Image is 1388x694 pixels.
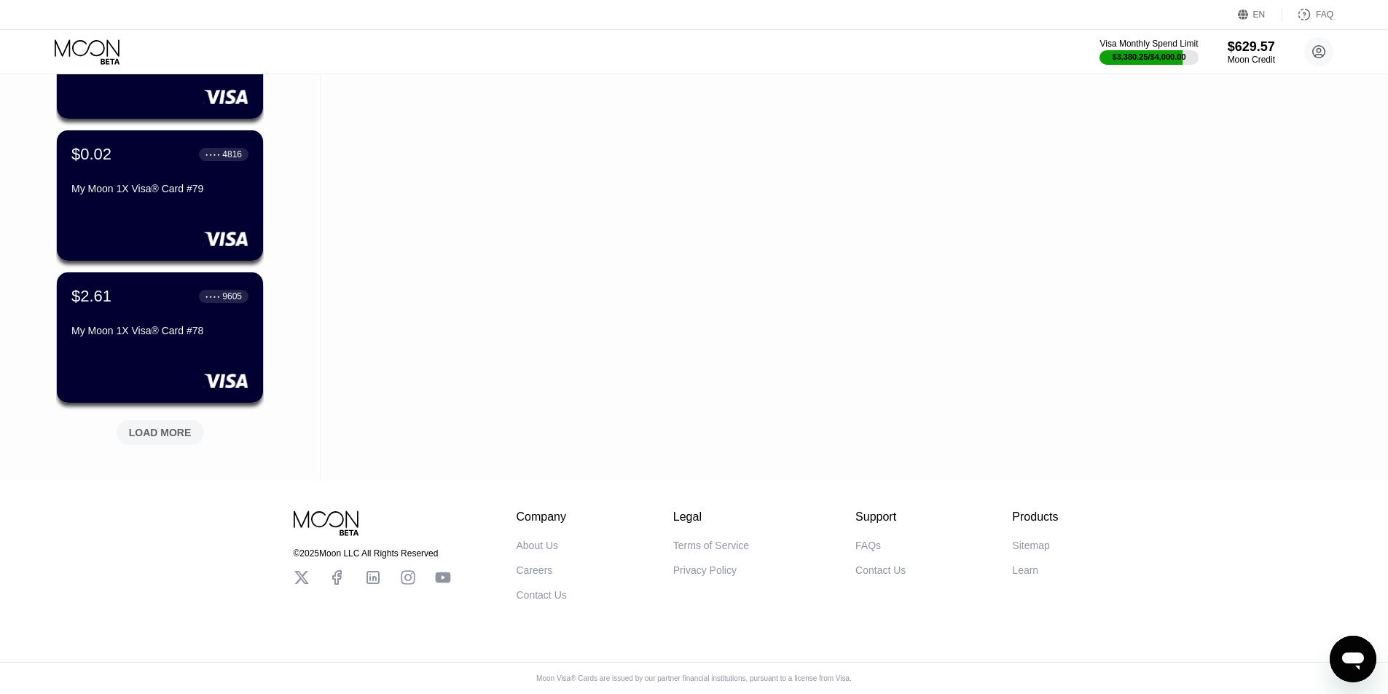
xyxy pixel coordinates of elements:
div: Visa Monthly Spend Limit [1099,39,1198,49]
div: $2.61● ● ● ●9605My Moon 1X Visa® Card #78 [57,272,263,403]
div: Terms of Service [673,540,749,551]
div: 9605 [222,291,242,301]
div: Learn [1012,564,1038,576]
div: EN [1238,7,1282,22]
div: 4816 [222,149,242,159]
div: Legal [673,510,749,524]
div: Contact Us [855,564,906,576]
div: © 2025 Moon LLC All Rights Reserved [294,548,451,559]
div: My Moon 1X Visa® Card #78 [71,325,248,336]
div: Products [1012,510,1058,524]
div: LOAD MORE [106,414,215,445]
div: $2.61 [71,287,111,306]
div: $629.57Moon Credit [1228,39,1275,65]
div: Privacy Policy [673,564,737,576]
div: EN [1253,9,1266,20]
div: Sitemap [1012,540,1049,551]
div: Visa Monthly Spend Limit$3,380.25/$4,000.00 [1099,39,1198,65]
div: Moon Credit [1228,55,1275,65]
div: $629.57 [1228,39,1275,55]
iframe: Button to launch messaging window [1330,636,1376,682]
div: ● ● ● ● [205,294,220,299]
div: $0.02● ● ● ●4816My Moon 1X Visa® Card #79 [57,130,263,261]
div: FAQ [1316,9,1333,20]
div: Company [517,510,567,524]
div: My Moon 1X Visa® Card #79 [71,183,248,194]
div: FAQs [855,540,881,551]
div: FAQ [1282,7,1333,22]
div: Contact Us [517,589,567,601]
div: Careers [517,564,553,576]
div: About Us [517,540,559,551]
div: $0.02 [71,145,111,164]
div: LOAD MORE [129,426,192,439]
div: $3,380.25 / $4,000.00 [1113,52,1186,61]
div: Moon Visa® Cards are issued by our partner financial institutions, pursuant to a license from Visa. [525,674,863,682]
div: ● ● ● ● [205,152,220,157]
div: Support [855,510,906,524]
